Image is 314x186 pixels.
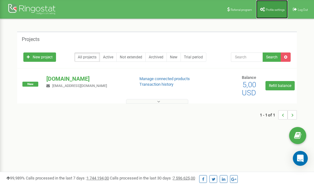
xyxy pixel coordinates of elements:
[266,8,285,11] span: Profile settings
[260,110,278,120] span: 1 - 1 of 1
[260,104,297,126] nav: ...
[74,52,100,62] a: All projects
[145,52,167,62] a: Archived
[231,8,252,11] span: Referral program
[100,52,117,62] a: Active
[139,82,173,87] a: Transaction history
[46,75,129,83] p: [DOMAIN_NAME]
[26,176,109,180] span: Calls processed in the last 7 days :
[173,176,195,180] u: 7 596 625,00
[22,37,40,42] h5: Projects
[298,8,308,11] span: Log Out
[293,151,308,166] div: Open Intercom Messenger
[6,176,25,180] span: 99,989%
[22,82,38,87] span: New
[265,81,295,90] a: Refill balance
[52,84,107,88] span: [EMAIL_ADDRESS][DOMAIN_NAME]
[139,76,190,81] a: Manage connected products
[231,52,263,62] input: Search
[242,80,256,97] span: 5,00 USD
[87,176,109,180] u: 1 744 194,00
[116,52,146,62] a: Not extended
[180,52,206,62] a: Trial period
[23,52,56,62] a: New project
[166,52,181,62] a: New
[242,75,256,80] span: Balance
[263,52,281,62] button: Search
[110,176,195,180] span: Calls processed in the last 30 days :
